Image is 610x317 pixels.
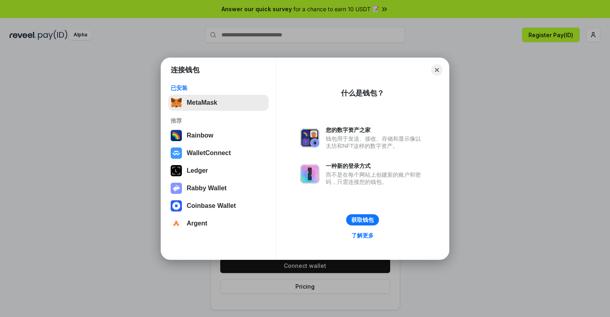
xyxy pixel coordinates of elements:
button: Close [431,64,443,76]
button: Coinbase Wallet [168,198,269,214]
div: 获取钱包 [351,216,374,223]
div: Argent [187,220,207,227]
div: Ledger [187,167,208,174]
img: svg+xml,%3Csvg%20width%3D%2228%22%20height%3D%2228%22%20viewBox%3D%220%200%2028%2028%22%20fill%3D... [171,218,182,229]
img: svg+xml,%3Csvg%20xmlns%3D%22http%3A%2F%2Fwww.w3.org%2F2000%2Fsvg%22%20fill%3D%22none%22%20viewBox... [300,164,319,183]
div: Coinbase Wallet [187,202,236,209]
img: svg+xml,%3Csvg%20xmlns%3D%22http%3A%2F%2Fwww.w3.org%2F2000%2Fsvg%22%20fill%3D%22none%22%20viewBox... [171,183,182,194]
img: svg+xml,%3Csvg%20width%3D%2228%22%20height%3D%2228%22%20viewBox%3D%220%200%2028%2028%22%20fill%3D... [171,148,182,159]
button: MetaMask [168,95,269,111]
h1: 连接钱包 [171,65,199,75]
img: svg+xml,%3Csvg%20width%3D%22120%22%20height%3D%22120%22%20viewBox%3D%220%200%20120%20120%22%20fil... [171,130,182,141]
div: WalletConnect [187,150,231,157]
div: Rainbow [187,132,213,139]
button: Rabby Wallet [168,180,269,196]
button: Ledger [168,163,269,179]
img: svg+xml,%3Csvg%20xmlns%3D%22http%3A%2F%2Fwww.w3.org%2F2000%2Fsvg%22%20fill%3D%22none%22%20viewBox... [300,128,319,148]
div: 什么是钱包？ [341,88,384,98]
div: Rabby Wallet [187,185,227,192]
button: WalletConnect [168,145,269,161]
button: Rainbow [168,128,269,144]
div: MetaMask [187,99,217,106]
img: svg+xml,%3Csvg%20xmlns%3D%22http%3A%2F%2Fwww.w3.org%2F2000%2Fsvg%22%20width%3D%2228%22%20height%3... [171,165,182,176]
div: 您的数字资产之家 [326,126,425,134]
div: 而不是在每个网站上创建新的账户和密码，只需连接您的钱包。 [326,171,425,185]
button: 获取钱包 [346,214,379,225]
a: 了解更多 [347,230,379,241]
div: 钱包用于发送、接收、存储和显示像以太坊和NFT这样的数字资产。 [326,135,425,150]
div: 一种新的登录方式 [326,162,425,169]
img: svg+xml,%3Csvg%20fill%3D%22none%22%20height%3D%2233%22%20viewBox%3D%220%200%2035%2033%22%20width%... [171,97,182,108]
button: Argent [168,215,269,231]
img: svg+xml,%3Csvg%20width%3D%2228%22%20height%3D%2228%22%20viewBox%3D%220%200%2028%2028%22%20fill%3D... [171,200,182,211]
div: 已安装 [171,84,266,92]
div: 推荐 [171,117,266,124]
div: 了解更多 [351,232,374,239]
